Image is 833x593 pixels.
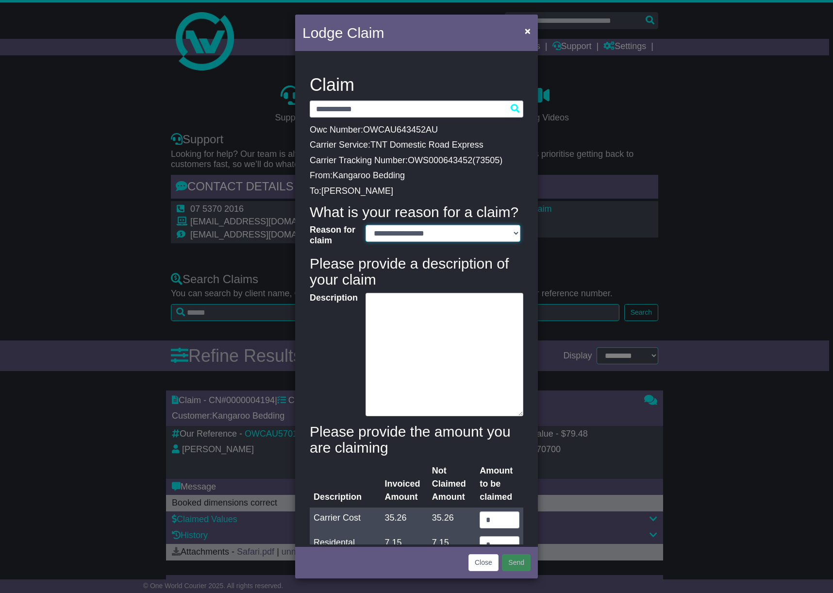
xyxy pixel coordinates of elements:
[310,424,523,456] h4: Please provide the amount you are claiming
[310,186,523,197] p: To:
[381,508,428,532] td: 35.26
[310,75,523,95] h3: Claim
[310,125,523,136] p: Owc Number:
[370,140,483,150] span: TNT Domestic Road Express
[381,460,428,508] th: Invoiced Amount
[305,225,361,246] label: Reason for claim
[428,460,476,508] th: Not Claimed Amount
[305,293,361,414] label: Description
[302,22,384,44] h4: Lodge Claim
[381,532,428,566] td: 7.15
[428,508,476,532] td: 35.26
[310,140,523,151] p: Carrier Service:
[475,155,500,165] span: 73505
[321,186,393,196] span: [PERSON_NAME]
[310,204,523,220] h4: What is your reason for a claim?
[468,554,499,571] button: Close
[310,532,381,566] td: Residental Delivery Cost
[502,554,531,571] button: Send
[520,21,535,41] button: Close
[310,508,381,532] td: Carrier Cost
[363,125,438,135] span: OWCAU643452AU
[408,155,472,165] span: OWS000643452
[310,255,523,288] h4: Please provide a description of your claim
[333,170,405,180] span: Kangaroo Bedding
[428,532,476,566] td: 7.15
[310,170,523,181] p: From:
[310,155,523,166] p: Carrier Tracking Number: ( )
[476,460,523,508] th: Amount to be claimed
[310,460,381,508] th: Description
[525,25,531,36] span: ×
